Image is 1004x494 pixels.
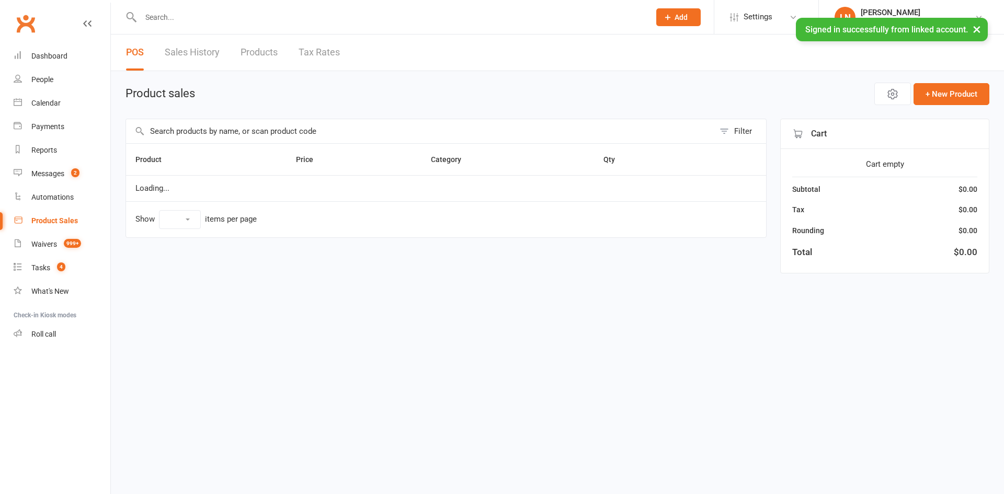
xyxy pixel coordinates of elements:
div: $0.00 [959,183,977,195]
a: Tasks 4 [14,256,110,280]
div: $0.00 [954,245,977,259]
a: Sales History [165,35,220,71]
h1: Product sales [125,87,195,100]
a: POS [126,35,144,71]
a: Roll call [14,323,110,346]
div: LN [835,7,855,28]
button: × [967,18,986,40]
button: Add [656,8,701,26]
input: Search... [138,10,643,25]
div: Reports [31,146,57,154]
div: Urban Jungle Indoor Rock Climbing [861,17,975,27]
span: Signed in successfully from linked account. [805,25,968,35]
div: Roll call [31,330,56,338]
div: Subtotal [792,183,820,195]
div: Cart [781,119,989,149]
span: Price [296,155,325,164]
a: Product Sales [14,209,110,233]
button: + New Product [914,83,989,105]
a: Tax Rates [299,35,340,71]
span: Qty [603,155,626,164]
div: Tasks [31,263,50,272]
div: People [31,75,53,84]
span: Product [135,155,173,164]
a: Products [241,35,278,71]
a: People [14,68,110,91]
div: Total [792,245,812,259]
a: What's New [14,280,110,303]
button: Product [135,153,173,166]
button: Category [431,153,473,166]
a: Payments [14,115,110,139]
div: Filter [734,125,752,137]
a: Waivers 999+ [14,233,110,256]
div: Automations [31,193,74,201]
div: Payments [31,122,64,131]
span: Category [431,155,473,164]
td: Loading... [126,175,766,201]
button: Filter [714,119,766,143]
button: Price [296,153,325,166]
div: $0.00 [959,204,977,215]
div: Show [135,210,257,229]
span: 4 [57,262,65,271]
input: Search products by name, or scan product code [126,119,714,143]
a: Automations [14,186,110,209]
span: 2 [71,168,79,177]
div: [PERSON_NAME] [861,8,975,17]
div: Product Sales [31,216,78,225]
a: Messages 2 [14,162,110,186]
div: $0.00 [959,225,977,236]
button: Qty [603,153,626,166]
span: Settings [744,5,772,29]
div: Messages [31,169,64,178]
a: Dashboard [14,44,110,68]
span: Add [675,13,688,21]
span: 999+ [64,239,81,248]
div: Cart empty [792,158,977,170]
div: Rounding [792,225,824,236]
div: Dashboard [31,52,67,60]
a: Clubworx [13,10,39,37]
a: Reports [14,139,110,162]
div: What's New [31,287,69,295]
div: Waivers [31,240,57,248]
a: Calendar [14,91,110,115]
div: items per page [205,215,257,224]
div: Calendar [31,99,61,107]
div: Tax [792,204,804,215]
